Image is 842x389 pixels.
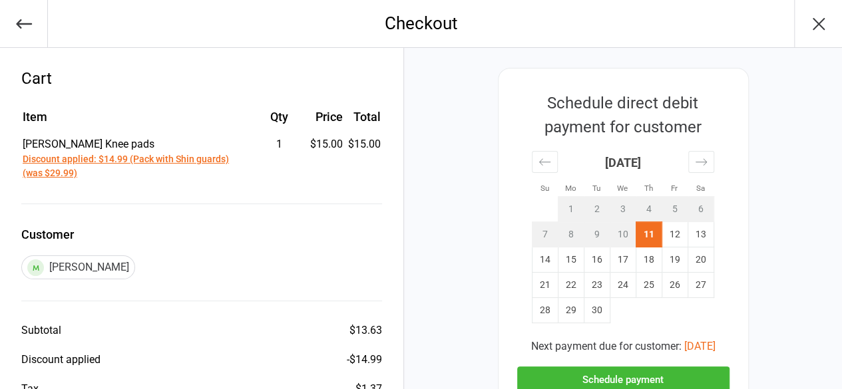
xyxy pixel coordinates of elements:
div: [PERSON_NAME] [21,255,135,279]
div: Move forward to switch to the next month. [688,151,714,173]
td: Not available. Tuesday, September 2, 2025 [584,197,610,222]
div: Cart [21,66,382,90]
td: Not available. Wednesday, September 3, 2025 [610,197,636,222]
div: $15.00 [310,136,343,152]
td: Saturday, September 13, 2025 [688,222,714,247]
div: Next payment due for customer: [517,338,730,354]
td: Wednesday, September 24, 2025 [610,273,636,298]
div: Discount applied [21,352,101,368]
td: Friday, September 26, 2025 [662,273,688,298]
div: Subtotal [21,323,61,338]
td: Friday, September 12, 2025 [662,222,688,247]
td: $15.00 [348,136,381,181]
div: 1 [249,136,309,152]
td: Saturday, September 20, 2025 [688,247,714,273]
span: [PERSON_NAME] Knee pads [23,138,154,150]
td: Tuesday, September 23, 2025 [584,273,610,298]
button: [DATE] [684,338,716,354]
td: Not available. Thursday, September 4, 2025 [636,197,662,222]
td: Sunday, September 14, 2025 [532,247,558,273]
td: Monday, September 22, 2025 [558,273,584,298]
label: Customer [21,225,382,243]
small: Th [644,184,653,193]
small: Tu [592,184,600,193]
small: Fr [671,184,678,193]
small: Sa [696,184,705,193]
td: Thursday, September 25, 2025 [636,273,662,298]
td: Friday, September 19, 2025 [662,247,688,273]
div: Price [310,108,343,126]
div: - $14.99 [347,352,382,368]
div: Calendar [517,139,729,338]
td: Selected. Thursday, September 11, 2025 [636,222,662,247]
small: We [617,184,628,193]
td: Not available. Monday, September 8, 2025 [558,222,584,247]
td: Not available. Friday, September 5, 2025 [662,197,688,222]
td: Not available. Wednesday, September 10, 2025 [610,222,636,247]
td: Sunday, September 28, 2025 [532,298,558,323]
td: Monday, September 29, 2025 [558,298,584,323]
td: Sunday, September 21, 2025 [532,273,558,298]
td: Not available. Tuesday, September 9, 2025 [584,222,610,247]
small: Mo [565,184,576,193]
td: Saturday, September 27, 2025 [688,273,714,298]
th: Item [23,108,248,135]
td: Not available. Saturday, September 6, 2025 [688,197,714,222]
small: Su [540,184,549,193]
button: Discount applied: $14.99 (Pack with Shin guards) (was $29.99) [23,152,244,180]
td: Thursday, September 18, 2025 [636,247,662,273]
th: Qty [249,108,309,135]
td: Tuesday, September 30, 2025 [584,298,610,323]
div: Schedule direct debit payment for customer [517,91,729,139]
td: Monday, September 15, 2025 [558,247,584,273]
td: Wednesday, September 17, 2025 [610,247,636,273]
td: Not available. Monday, September 1, 2025 [558,197,584,222]
div: $13.63 [349,323,382,338]
strong: [DATE] [605,156,641,170]
td: Not available. Sunday, September 7, 2025 [532,222,558,247]
td: Tuesday, September 16, 2025 [584,247,610,273]
th: Total [348,108,381,135]
div: Move backward to switch to the previous month. [532,151,558,173]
